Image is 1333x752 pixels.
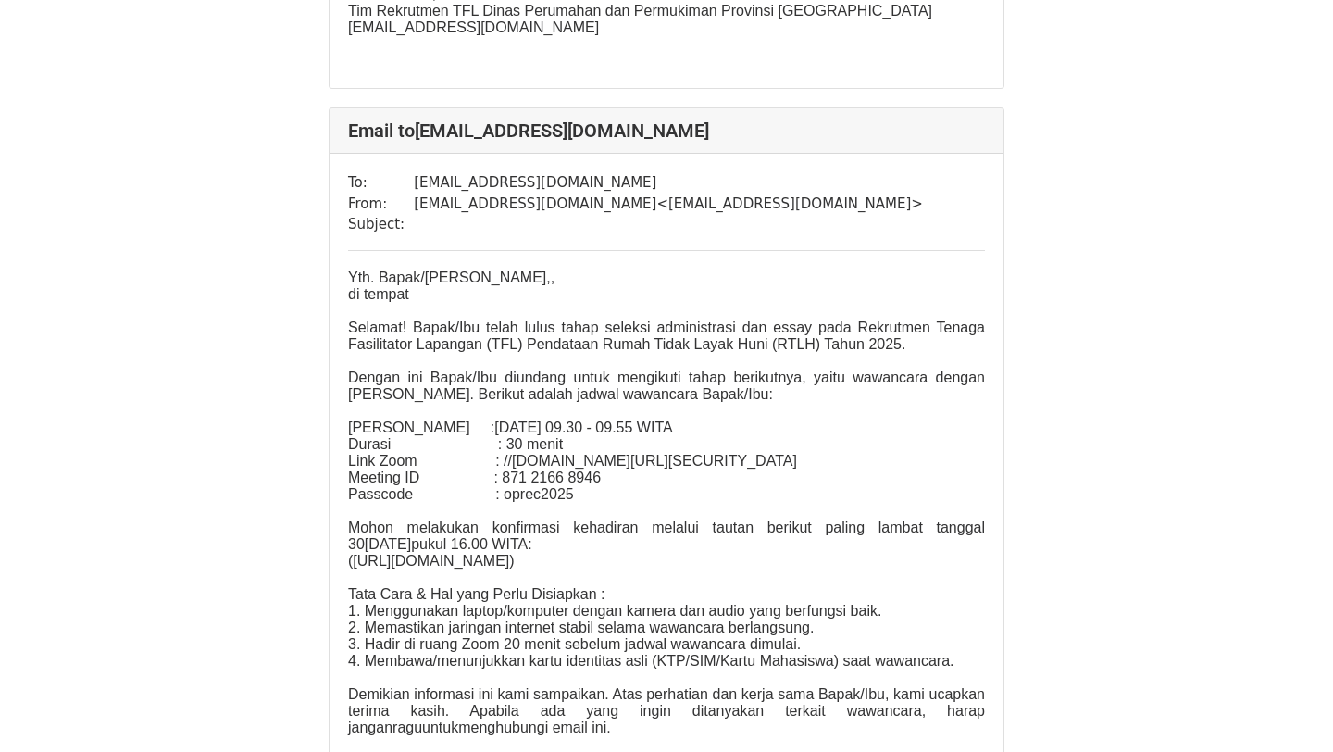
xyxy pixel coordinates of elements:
p: Selamat! Bapak/Ibu telah lulus tahap seleksi administrasi dan essay pada Rekrutmen Tenaga Fasilit... [348,320,985,353]
p: 1. Menggunakan laptop/komputer dengan kamera dan audio yang berfungsi baik. [348,603,985,620]
p: ([URL][DOMAIN_NAME]) [348,553,985,570]
p: [EMAIL_ADDRESS][DOMAIN_NAME] [348,19,985,36]
p: di tempat [348,286,985,303]
p: 3. Hadir di ruang Zoom 20 menit sebelum jadwal wawancara dimulai. [348,636,985,653]
td: [EMAIL_ADDRESS][DOMAIN_NAME] [414,172,923,194]
p: 4. Membawa/menunjukkan kartu identitas asli (KTP/SIM/Kartu Mahasiswa) saat wawancara. [348,653,985,670]
p: Yth. Bapak/[PERSON_NAME],, [348,269,985,286]
p: Dengan ini Bapak/Ibu diundang untuk mengikuti tahap berikutnya, yaitu wawancara dengan [PERSON_NA... [348,370,985,403]
p: [PERSON_NAME] : [348,420,985,436]
p: Tata Cara & Hal yang Perlu Disiapkan : [348,586,985,603]
p: 2. Memastikan jaringan internet stabil selama wawancara berlangsung. [348,620,985,636]
td: To: [348,172,414,194]
p: Meeting ID : 871 2166 8946 [348,470,985,486]
p: Demikian informasi ini kami sampaikan. Atas perhatian dan kerja sama Bapak/Ibu, kami ucapkan teri... [348,686,985,736]
p: Tim Rekrutmen TFL Dinas Perumahan dan Permukiman Provinsi [GEOGRAPHIC_DATA] [348,3,985,19]
td: [EMAIL_ADDRESS][DOMAIN_NAME] < [EMAIL_ADDRESS][DOMAIN_NAME] > [414,194,923,215]
p: Passcode : oprec2025 [348,486,985,503]
p: Durasi : 30 menit [348,436,985,453]
p: Link Zoom : //[DOMAIN_NAME][URL][SECURITY_DATA] [348,453,985,470]
iframe: Chat Widget [1240,663,1333,752]
span: raguuntuk [392,720,458,735]
span: [DATE] 09.30 - 09.55 WITA [494,420,672,435]
span: [DATE] [365,536,411,552]
td: Subject: [348,214,414,235]
p: Mohon melakukan konfirmasi kehadiran melalui tautan berikut paling lambat tanggal 30 pukul 16.00 ... [348,520,985,553]
h4: Email to [EMAIL_ADDRESS][DOMAIN_NAME] [348,119,985,142]
td: From: [348,194,414,215]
